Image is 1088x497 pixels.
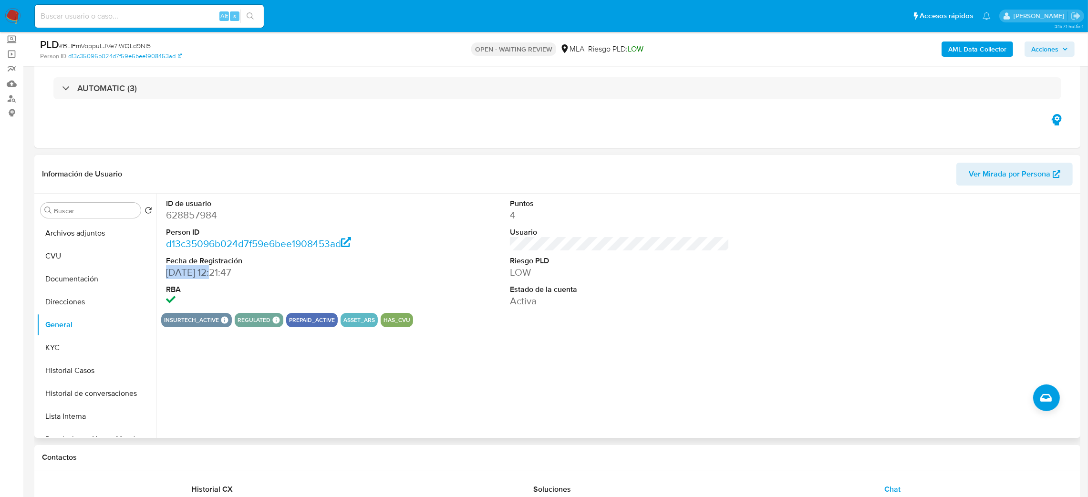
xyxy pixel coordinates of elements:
[1014,11,1067,21] p: abril.medzovich@mercadolibre.com
[42,169,122,179] h1: Información de Usuario
[942,41,1013,57] button: AML Data Collector
[588,44,643,54] span: Riesgo PLD:
[35,10,264,22] input: Buscar usuario o caso...
[233,11,236,21] span: s
[510,208,730,222] dd: 4
[54,207,137,215] input: Buscar
[53,77,1061,99] div: AUTOMATIC (3)
[37,359,156,382] button: Historial Casos
[510,294,730,308] dd: Activa
[289,318,335,322] button: prepaid_active
[166,208,386,222] dd: 628857984
[59,41,151,51] span: # BLlFmVoppuLJVe7iWQLd9Nl5
[238,318,270,322] button: regulated
[145,207,152,217] button: Volver al orden por defecto
[166,256,386,266] dt: Fecha de Registración
[37,405,156,428] button: Lista Interna
[383,318,410,322] button: has_cvu
[1031,41,1058,57] span: Acciones
[77,83,137,93] h3: AUTOMATIC (3)
[37,222,156,245] button: Archivos adjuntos
[956,163,1073,186] button: Ver Mirada por Persona
[220,11,228,21] span: Alt
[1055,22,1083,30] span: 3.157.1-hotfix-1
[37,428,156,451] button: Restricciones Nuevo Mundo
[68,52,182,61] a: d13c35096b024d7f59e6bee1908453ad
[166,198,386,209] dt: ID de usuario
[510,266,730,279] dd: LOW
[40,37,59,52] b: PLD
[969,163,1050,186] span: Ver Mirada por Persona
[44,207,52,214] button: Buscar
[948,41,1006,57] b: AML Data Collector
[628,43,643,54] span: LOW
[166,227,386,238] dt: Person ID
[884,484,901,495] span: Chat
[510,227,730,238] dt: Usuario
[37,290,156,313] button: Direcciones
[343,318,375,322] button: asset_ars
[510,284,730,295] dt: Estado de la cuenta
[37,336,156,359] button: KYC
[510,256,730,266] dt: Riesgo PLD
[920,11,973,21] span: Accesos rápidos
[164,318,219,322] button: insurtech_active
[191,484,233,495] span: Historial CX
[37,313,156,336] button: General
[37,245,156,268] button: CVU
[510,198,730,209] dt: Puntos
[533,484,571,495] span: Soluciones
[166,266,386,279] dd: [DATE] 12:21:47
[983,12,991,20] a: Notificaciones
[1025,41,1075,57] button: Acciones
[560,44,584,54] div: MLA
[37,382,156,405] button: Historial de conversaciones
[37,268,156,290] button: Documentación
[471,42,556,56] p: OPEN - WAITING REVIEW
[42,453,1073,462] h1: Contactos
[166,284,386,295] dt: RBA
[1071,11,1081,21] a: Salir
[166,237,351,250] a: d13c35096b024d7f59e6bee1908453ad
[40,52,66,61] b: Person ID
[240,10,260,23] button: search-icon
